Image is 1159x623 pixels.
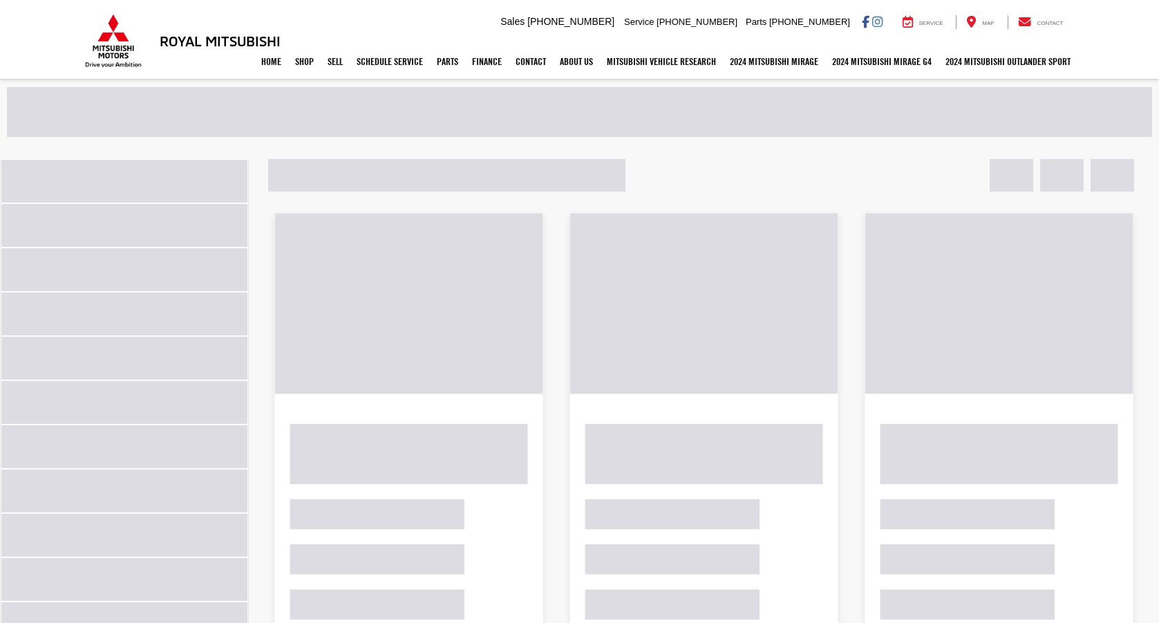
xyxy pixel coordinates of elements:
[600,44,723,79] a: Mitsubishi Vehicle Research
[82,14,144,68] img: Mitsubishi
[746,17,766,27] span: Parts
[624,17,654,27] span: Service
[872,16,883,27] a: Instagram: Click to visit our Instagram page
[288,44,321,79] a: Shop
[254,44,288,79] a: Home
[553,44,600,79] a: About Us
[1008,15,1074,29] a: Contact
[321,44,350,79] a: Sell
[982,20,994,26] span: Map
[160,33,281,48] h3: Royal Mitsubishi
[509,44,553,79] a: Contact
[430,44,465,79] a: Parts: Opens in a new tab
[956,15,1004,29] a: Map
[825,44,939,79] a: 2024 Mitsubishi Mirage G4
[350,44,430,79] a: Schedule Service: Opens in a new tab
[769,17,850,27] span: [PHONE_NUMBER]
[1037,20,1063,26] span: Contact
[500,16,525,27] span: Sales
[892,15,954,29] a: Service
[527,16,614,27] span: [PHONE_NUMBER]
[657,17,737,27] span: [PHONE_NUMBER]
[465,44,509,79] a: Finance
[862,16,869,27] a: Facebook: Click to visit our Facebook page
[723,44,825,79] a: 2024 Mitsubishi Mirage
[939,44,1077,79] a: 2024 Mitsubishi Outlander SPORT
[919,20,943,26] span: Service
